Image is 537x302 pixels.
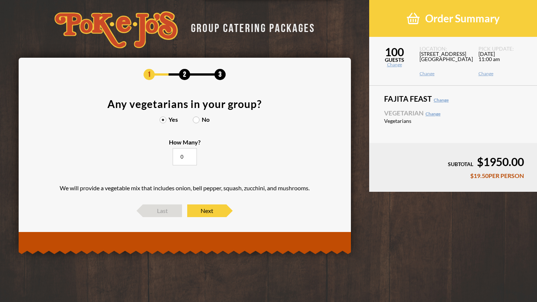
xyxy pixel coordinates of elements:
a: Change [369,63,420,67]
span: Order Summary [425,12,500,25]
a: Change [478,71,528,76]
input: How Many? [173,148,197,165]
a: Change [425,111,440,117]
span: 100 [369,46,420,57]
span: Vegetarians [384,118,449,124]
img: logo-34603ddf.svg [54,11,178,48]
div: GROUP CATERING PACKAGES [185,19,315,34]
span: Fajita Feast [384,95,522,102]
p: We will provide a vegetable mix that includes onion, bell pepper, squash, zucchini, and mushrooms. [60,185,310,191]
span: LOCATION: [420,46,469,51]
span: SUBTOTAL [448,161,473,167]
label: No [193,117,210,123]
div: $1950.00 [382,156,524,167]
span: [DATE] 11:00 am [478,51,528,71]
a: Change [420,71,469,76]
img: shopping-basket-3cad201a.png [407,12,420,25]
span: 2 [179,69,190,80]
span: GUESTS [369,57,420,63]
span: PICK UP DATE: [478,46,528,51]
span: 3 [214,69,226,80]
span: 1 [144,69,155,80]
span: Next [187,204,226,217]
a: Change [434,97,449,103]
div: Any vegetarians in your group? [107,99,262,109]
span: Vegetarian [384,110,522,116]
label: Yes [160,117,178,123]
label: How Many? [169,139,201,166]
span: Last [143,204,182,217]
div: $19.50 PER PERSON [382,173,524,179]
span: [STREET_ADDRESS] [GEOGRAPHIC_DATA] [420,51,469,71]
